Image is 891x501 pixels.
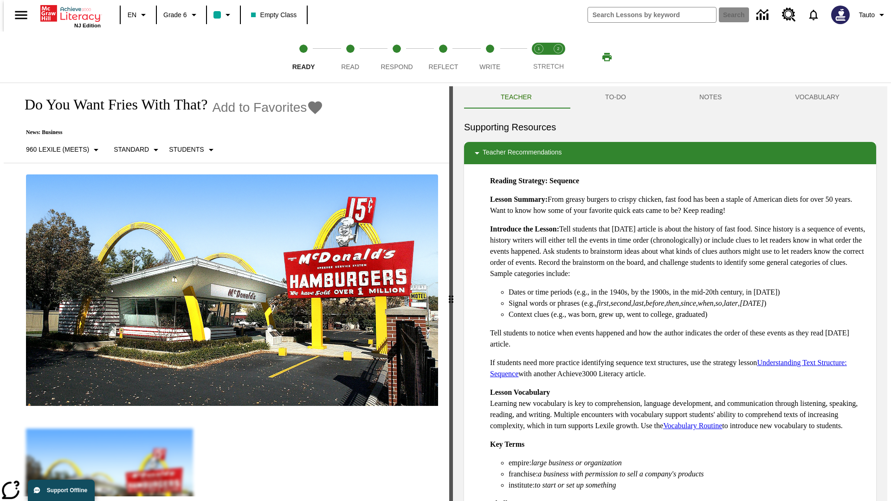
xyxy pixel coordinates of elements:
button: Stretch Read step 1 of 2 [525,32,552,83]
button: Open side menu [7,1,35,29]
button: Select Lexile, 960 Lexile (Meets) [22,141,105,158]
p: Teacher Recommendations [483,148,562,159]
a: Understanding Text Structure: Sequence [490,359,847,378]
img: Avatar [831,6,850,24]
button: TO-DO [568,86,663,109]
em: before [646,299,664,307]
em: large business or organization [531,459,622,467]
em: when [698,299,714,307]
button: Teacher [464,86,568,109]
button: Select Student [165,141,220,158]
img: One of the first McDonald's stores, with the iconic red sign and golden arches. [26,174,438,406]
div: Press Enter or Spacebar and then press right and left arrow keys to move the slider [449,86,453,501]
button: Read step 2 of 5 [323,32,377,83]
em: then [666,299,679,307]
strong: Reading Strategy: [490,177,548,185]
a: Resource Center, Will open in new tab [776,2,801,27]
div: Home [40,3,101,28]
button: Support Offline [28,480,95,501]
em: to start or set up something [535,481,616,489]
span: Tauto [859,10,875,20]
span: STRETCH [533,63,564,70]
span: Add to Favorites [212,100,307,115]
button: Grade: Grade 6, Select a grade [160,6,203,23]
span: Support Offline [47,487,87,494]
p: News: Business [15,129,323,136]
p: Tell students that [DATE] article is about the history of fast food. Since history is a sequence ... [490,224,869,279]
p: From greasy burgers to crispy chicken, fast food has been a staple of American diets for over 50 ... [490,194,869,216]
h1: Do You Want Fries With That? [15,96,207,113]
button: Stretch Respond step 2 of 2 [545,32,572,83]
em: last [633,299,644,307]
strong: Lesson Summary: [490,195,548,203]
p: 960 Lexile (Meets) [26,145,89,154]
span: EN [128,10,136,20]
li: Context clues (e.g., was born, grew up, went to college, graduated) [509,309,869,320]
span: Empty Class [251,10,297,20]
span: Ready [292,63,315,71]
span: NJ Edition [74,23,101,28]
li: institute: [509,480,869,491]
button: Class color is teal. Change class color [210,6,237,23]
li: Signal words or phrases (e.g., , , , , , , , , , ) [509,298,869,309]
a: Data Center [751,2,776,28]
div: Teacher Recommendations [464,142,876,164]
button: Profile/Settings [855,6,891,23]
p: Students [169,145,204,154]
em: a business with permission to sell a company's products [538,470,704,478]
button: NOTES [663,86,758,109]
span: Grade 6 [163,10,187,20]
em: second [611,299,631,307]
strong: Lesson Vocabulary [490,388,550,396]
text: 2 [557,46,559,51]
strong: Introduce the Lesson: [490,225,559,233]
text: 1 [537,46,540,51]
li: empire: [509,457,869,469]
p: Learning new vocabulary is key to comprehension, language development, and communication through ... [490,387,869,431]
span: Read [341,63,359,71]
span: Reflect [429,63,458,71]
li: franchise: [509,469,869,480]
a: Notifications [801,3,826,27]
p: Standard [114,145,149,154]
span: Write [479,63,500,71]
strong: Sequence [549,177,579,185]
span: Respond [381,63,413,71]
button: Add to Favorites - Do You Want Fries With That? [212,99,323,116]
div: activity [453,86,887,501]
button: Respond step 3 of 5 [370,32,424,83]
button: Scaffolds, Standard [110,141,165,158]
em: later [724,299,738,307]
button: Print [592,49,622,65]
div: Instructional Panel Tabs [464,86,876,109]
button: Write step 5 of 5 [463,32,517,83]
em: since [681,299,696,307]
em: so [716,299,722,307]
button: Ready step 1 of 5 [277,32,330,83]
div: reading [4,86,449,496]
button: Select a new avatar [826,3,855,27]
h6: Supporting Resources [464,120,876,135]
em: [DATE] [740,299,764,307]
input: search field [588,7,716,22]
em: first [597,299,609,307]
strong: Key Terms [490,440,524,448]
a: Vocabulary Routine [663,422,722,430]
li: Dates or time periods (e.g., in the 1940s, by the 1900s, in the mid-20th century, in [DATE]) [509,287,869,298]
button: Language: EN, Select a language [123,6,153,23]
p: If students need more practice identifying sequence text structures, use the strategy lesson with... [490,357,869,379]
button: Reflect step 4 of 5 [416,32,470,83]
button: VOCABULARY [758,86,876,109]
p: Tell students to notice when events happened and how the author indicates the order of these even... [490,328,869,350]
